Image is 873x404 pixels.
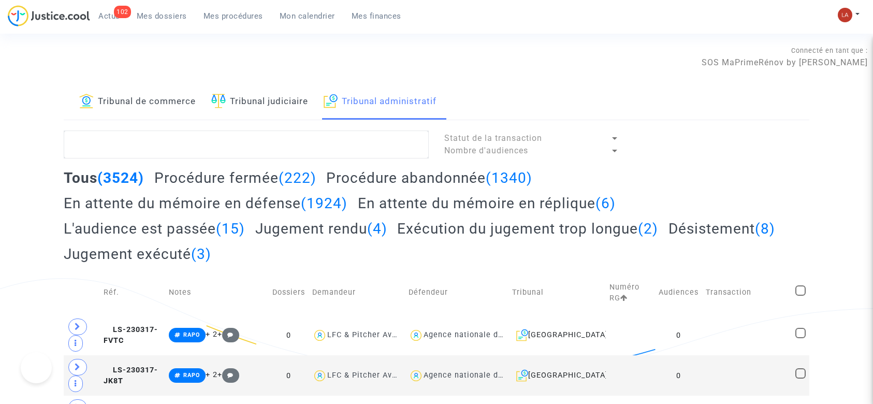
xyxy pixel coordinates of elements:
[668,220,775,238] h2: Désistement
[595,195,616,212] span: (6)
[444,146,528,155] span: Nombre d'audiences
[64,194,347,212] h2: En attente du mémoire en défense
[516,369,528,382] img: icon-archive.svg
[508,270,606,315] td: Tribunal
[512,329,602,341] div: [GEOGRAPHIC_DATA]
[309,270,405,315] td: Demandeur
[217,330,240,339] span: +
[104,366,158,386] span: LS-230317-JK8T
[8,5,90,26] img: jc-logo.svg
[409,328,424,343] img: icon-user.svg
[324,84,437,120] a: Tribunal administratif
[327,330,409,339] div: LFC & Pitcher Avocat
[486,169,532,186] span: (1340)
[655,355,702,396] td: 0
[655,270,702,315] td: Audiences
[327,371,409,380] div: LFC & Pitcher Avocat
[343,8,410,24] a: Mes finances
[203,11,263,21] span: Mes procédures
[211,94,226,108] img: icon-faciliter-sm.svg
[206,330,217,339] span: + 2
[255,220,387,238] h2: Jugement rendu
[195,8,271,24] a: Mes procédures
[326,169,532,187] h2: Procédure abandonnée
[444,133,542,143] span: Statut de la transaction
[397,220,658,238] h2: Exécution du jugement trop longue
[165,270,269,315] td: Notes
[64,220,245,238] h2: L'audience est passée
[154,169,316,187] h2: Procédure fermée
[271,8,343,24] a: Mon calendrier
[791,47,868,54] span: Connecté en tant que :
[638,220,658,237] span: (2)
[206,370,217,379] span: + 2
[409,368,424,383] img: icon-user.svg
[21,352,52,383] iframe: Help Scout Beacon - Open
[217,370,240,379] span: +
[301,195,347,212] span: (1924)
[358,194,616,212] h2: En attente du mémoire en réplique
[191,246,211,263] span: (3)
[352,11,401,21] span: Mes finances
[183,372,200,379] span: RAPO
[606,270,655,315] td: Numéro RG
[128,8,195,24] a: Mes dossiers
[755,220,775,237] span: (8)
[367,220,387,237] span: (4)
[312,328,327,343] img: icon-user.svg
[655,315,702,355] td: 0
[269,270,309,315] td: Dossiers
[64,245,211,263] h2: Jugement exécuté
[280,11,335,21] span: Mon calendrier
[79,84,196,120] a: Tribunal de commerce
[211,84,308,120] a: Tribunal judiciaire
[512,369,602,382] div: [GEOGRAPHIC_DATA]
[90,8,128,24] a: 102Actus
[516,329,528,341] img: icon-archive.svg
[424,330,537,339] div: Agence nationale de l'habitat
[114,6,131,18] div: 102
[838,8,852,22] img: 3f9b7d9779f7b0ffc2b90d026f0682a9
[324,94,338,108] img: icon-archive.svg
[79,94,94,108] img: icon-banque.svg
[100,270,165,315] td: Réf.
[269,355,309,396] td: 0
[183,331,200,338] span: RAPO
[405,270,508,315] td: Défendeur
[702,270,792,315] td: Transaction
[424,371,537,380] div: Agence nationale de l'habitat
[216,220,245,237] span: (15)
[64,169,144,187] h2: Tous
[312,368,327,383] img: icon-user.svg
[137,11,187,21] span: Mes dossiers
[104,325,158,345] span: LS-230317-FVTC
[279,169,316,186] span: (222)
[98,11,120,21] span: Actus
[97,169,144,186] span: (3524)
[269,315,309,355] td: 0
